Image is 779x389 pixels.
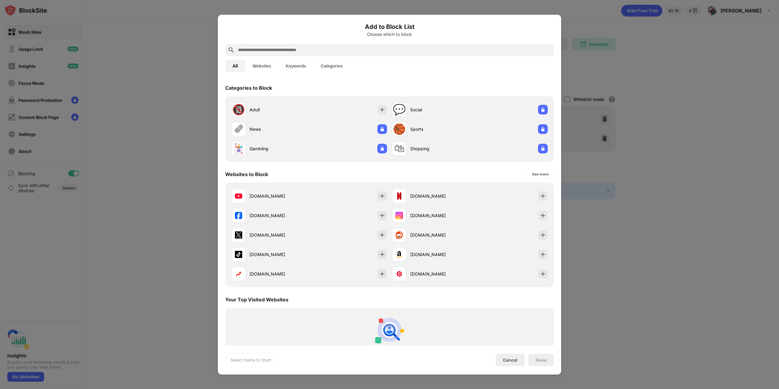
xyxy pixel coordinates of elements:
div: [DOMAIN_NAME] [410,232,470,238]
img: favicons [396,270,403,277]
div: [DOMAIN_NAME] [410,251,470,258]
div: 🔞 [232,103,245,116]
div: See more [532,171,549,177]
div: Cancel [503,357,517,363]
div: [DOMAIN_NAME] [410,193,470,199]
img: search.svg [228,46,235,54]
div: [DOMAIN_NAME] [250,193,309,199]
div: Select Items to Start [230,357,271,363]
div: Websites to Block [225,171,268,177]
div: Shopping [410,145,470,152]
div: Done [536,357,547,362]
img: favicons [396,212,403,219]
div: Choose which to block [225,32,554,36]
div: Categories to Block [225,85,272,91]
div: Sports [410,126,470,132]
div: Adult [250,106,309,113]
div: [DOMAIN_NAME] [410,271,470,277]
div: [DOMAIN_NAME] [410,212,470,219]
div: 🃏 [232,142,245,155]
img: favicons [235,192,242,200]
button: Categories [313,60,350,72]
img: favicons [235,270,242,277]
div: Your Top Visited Websites [225,296,288,302]
img: favicons [235,212,242,219]
div: 🛍 [394,142,404,155]
div: News [250,126,309,132]
div: 🏀 [393,123,406,135]
img: favicons [235,231,242,238]
div: Gambling [250,145,309,152]
img: favicons [396,192,403,200]
div: [DOMAIN_NAME] [250,232,309,238]
img: favicons [396,251,403,258]
div: [DOMAIN_NAME] [250,271,309,277]
h6: Add to Block List [225,22,554,31]
img: favicons [396,231,403,238]
div: Social [410,106,470,113]
div: 💬 [393,103,406,116]
div: [DOMAIN_NAME] [250,212,309,219]
img: personal-suggestions.svg [375,315,404,344]
button: Websites [245,60,278,72]
button: All [225,60,245,72]
img: favicons [235,251,242,258]
button: Keywords [278,60,313,72]
div: 🗞 [233,123,244,135]
div: [DOMAIN_NAME] [250,251,309,258]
